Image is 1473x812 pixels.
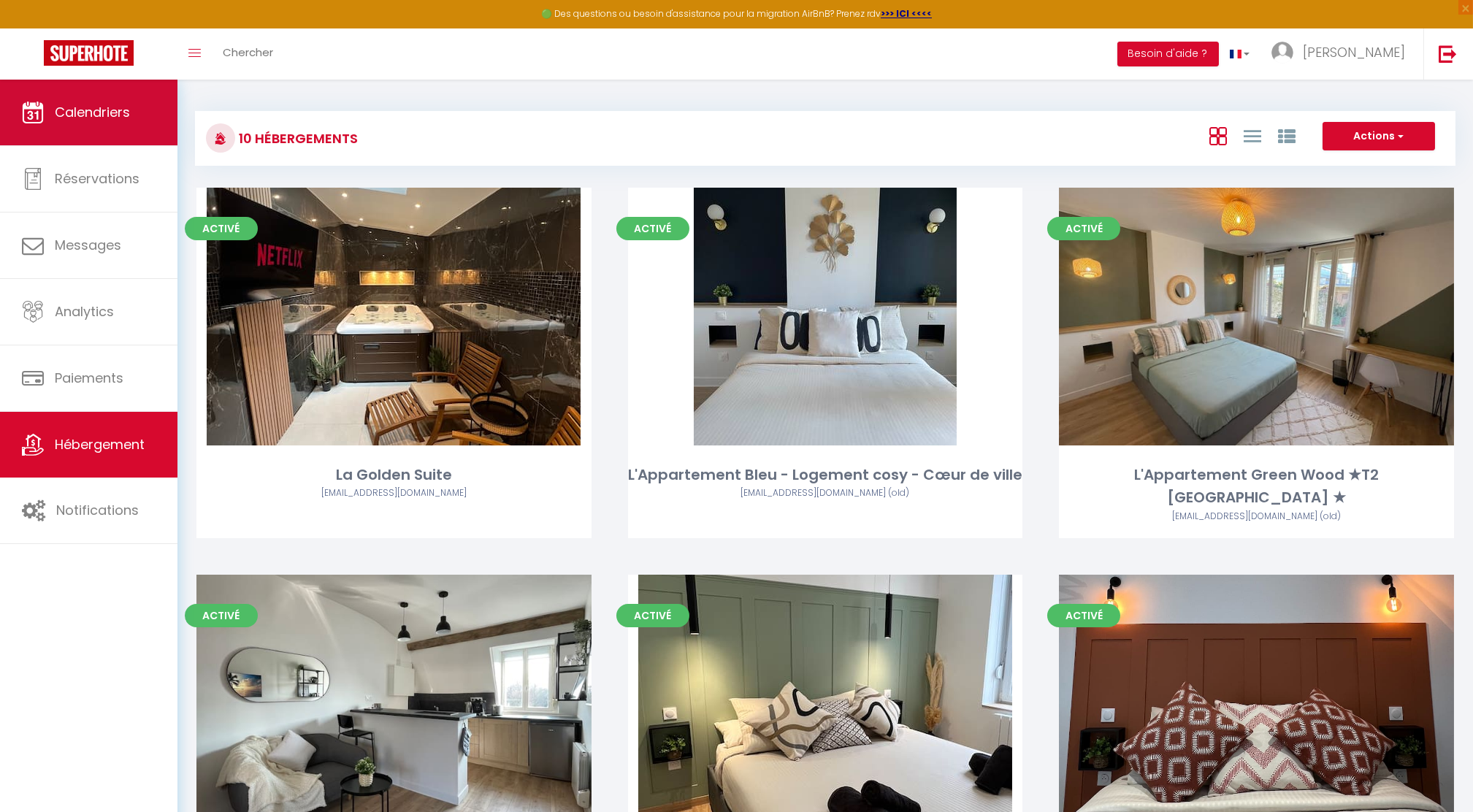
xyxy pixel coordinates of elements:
[1059,510,1454,524] div: Airbnb
[1209,123,1227,148] a: Vue en Box
[55,236,121,254] span: Messages
[44,40,134,66] img: Super Booking
[55,169,139,188] span: Réservations
[185,604,258,627] span: Activé
[881,7,932,20] a: >>> ICI <<<<
[1059,464,1454,510] div: L'Appartement Green Wood ★T2 [GEOGRAPHIC_DATA] ★
[56,501,139,519] span: Notifications
[1047,604,1120,627] span: Activé
[55,369,123,387] span: Paiements
[1303,43,1405,61] span: [PERSON_NAME]
[1278,123,1296,148] a: Vue par Groupe
[616,217,689,240] span: Activé
[235,122,358,155] h3: 10 Hébergements
[1047,217,1120,240] span: Activé
[55,103,130,121] span: Calendriers
[1260,28,1423,80] a: ... [PERSON_NAME]
[223,45,273,60] span: Chercher
[628,464,1023,486] div: L'Appartement Bleu - Logement cosy - Cœur de ville
[185,217,258,240] span: Activé
[1439,45,1457,63] img: logout
[616,604,689,627] span: Activé
[1271,42,1293,64] img: ...
[55,435,145,453] span: Hébergement
[212,28,284,80] a: Chercher
[628,486,1023,500] div: Airbnb
[196,464,592,486] div: La Golden Suite
[1244,123,1261,148] a: Vue en Liste
[196,486,592,500] div: Airbnb
[1117,42,1219,66] button: Besoin d'aide ?
[55,302,114,321] span: Analytics
[1323,122,1435,151] button: Actions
